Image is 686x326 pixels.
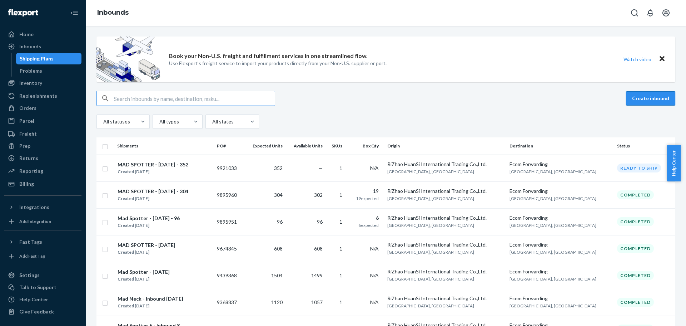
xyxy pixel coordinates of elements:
[169,52,368,60] p: Book your Non-U.S. freight and fulfillment services in one streamlined flow.
[387,214,504,222] div: RiZhao HuanSi International Trading Co.,Ltd.
[277,219,283,225] span: 96
[19,104,36,112] div: Orders
[370,245,379,252] span: N/A
[509,223,596,228] span: [GEOGRAPHIC_DATA], [GEOGRAPHIC_DATA]
[19,155,38,162] div: Returns
[16,65,82,77] a: Problems
[317,219,323,225] span: 96
[370,299,379,305] span: N/A
[311,272,323,278] span: 1499
[114,137,214,155] th: Shipments
[614,137,675,155] th: Status
[4,294,81,305] a: Help Center
[4,178,81,190] a: Billing
[19,117,34,125] div: Parcel
[370,165,379,171] span: N/A
[118,161,188,168] div: MAD SPOTTER - [DATE] - 352
[91,3,134,23] ol: breadcrumbs
[4,282,81,293] a: Talk to Support
[118,222,180,229] div: Created [DATE]
[118,295,183,302] div: Mad Neck - Inbound [DATE]
[214,289,244,316] td: 9368837
[19,308,54,315] div: Give Feedback
[4,152,81,164] a: Returns
[356,196,379,201] span: 19 expected
[509,196,596,201] span: [GEOGRAPHIC_DATA], [GEOGRAPHIC_DATA]
[339,165,342,171] span: 1
[509,249,596,255] span: [GEOGRAPHIC_DATA], [GEOGRAPHIC_DATA]
[509,169,596,174] span: [GEOGRAPHIC_DATA], [GEOGRAPHIC_DATA]
[8,9,38,16] img: Flexport logo
[118,168,188,175] div: Created [DATE]
[4,269,81,281] a: Settings
[387,223,474,228] span: [GEOGRAPHIC_DATA], [GEOGRAPHIC_DATA]
[509,214,611,222] div: Ecom Forwarding
[351,214,379,222] div: 6
[339,272,342,278] span: 1
[509,268,611,275] div: Ecom Forwarding
[19,284,56,291] div: Talk to Support
[118,242,175,249] div: MAD SPOTTER - [DATE]
[509,276,596,282] span: [GEOGRAPHIC_DATA], [GEOGRAPHIC_DATA]
[214,137,244,155] th: PO#
[285,137,326,155] th: Available Units
[325,137,348,155] th: SKUs
[4,140,81,152] a: Prep
[4,41,81,52] a: Inbounds
[271,272,283,278] span: 1504
[274,165,283,171] span: 352
[19,142,30,150] div: Prep
[19,272,40,279] div: Settings
[67,6,81,20] button: Close Navigation
[348,137,384,155] th: Box Qty
[509,188,611,195] div: Ecom Forwarding
[387,295,504,302] div: RiZhao HuanSi International Trading Co.,Ltd.
[339,245,342,252] span: 1
[16,53,82,64] a: Shipping Plans
[619,54,656,64] button: Watch video
[19,180,34,188] div: Billing
[4,77,81,89] a: Inventory
[19,238,42,245] div: Fast Tags
[4,165,81,177] a: Reporting
[214,262,244,289] td: 9439368
[509,295,611,302] div: Ecom Forwarding
[351,188,379,195] div: 19
[19,43,41,50] div: Inbounds
[118,268,170,276] div: Mad Spotter - [DATE]
[214,208,244,235] td: 9895951
[643,6,657,20] button: Open notifications
[118,195,188,202] div: Created [DATE]
[314,245,323,252] span: 608
[387,161,504,168] div: RiZhao HuanSi International Trading Co.,Ltd.
[4,250,81,262] a: Add Fast Tag
[617,298,654,307] div: Completed
[387,169,474,174] span: [GEOGRAPHIC_DATA], [GEOGRAPHIC_DATA]
[4,201,81,213] button: Integrations
[19,167,43,175] div: Reporting
[667,145,681,181] button: Help Center
[118,188,188,195] div: MAD SPOTTER - [DATE] - 304
[387,196,474,201] span: [GEOGRAPHIC_DATA], [GEOGRAPHIC_DATA]
[657,54,667,64] button: Close
[169,60,387,67] p: Use Flexport’s freight service to import your products directly from your Non-U.S. supplier or port.
[114,91,275,106] input: Search inbounds by name, destination, msku...
[659,6,673,20] button: Open account menu
[339,192,342,198] span: 1
[118,302,183,310] div: Created [DATE]
[97,9,129,16] a: Inbounds
[617,271,654,280] div: Completed
[214,181,244,208] td: 9895960
[274,245,283,252] span: 608
[507,137,614,155] th: Destination
[384,137,507,155] th: Origin
[19,130,37,137] div: Freight
[370,272,379,278] span: N/A
[617,190,654,199] div: Completed
[339,299,342,305] span: 1
[19,79,42,87] div: Inventory
[20,55,54,62] div: Shipping Plans
[214,155,244,181] td: 9921033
